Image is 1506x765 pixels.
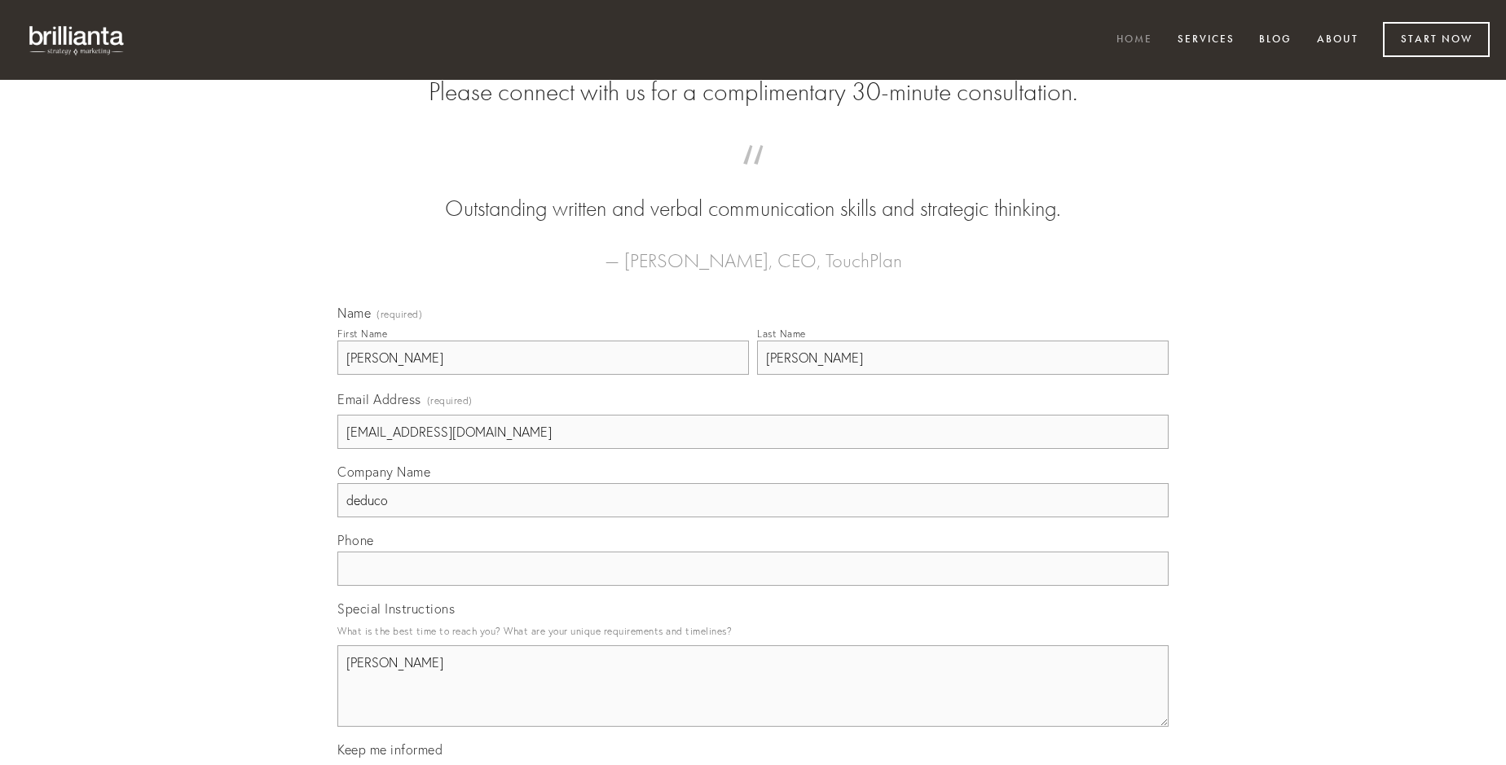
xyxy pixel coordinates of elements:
[363,161,1143,193] span: “
[337,645,1169,727] textarea: [PERSON_NAME]
[16,16,139,64] img: brillianta - research, strategy, marketing
[1248,27,1302,54] a: Blog
[337,77,1169,108] h2: Please connect with us for a complimentary 30-minute consultation.
[1106,27,1163,54] a: Home
[363,225,1143,277] figcaption: — [PERSON_NAME], CEO, TouchPlan
[376,310,422,319] span: (required)
[1306,27,1369,54] a: About
[337,620,1169,642] p: What is the best time to reach you? What are your unique requirements and timelines?
[337,328,387,340] div: First Name
[1383,22,1490,57] a: Start Now
[1167,27,1245,54] a: Services
[337,532,374,548] span: Phone
[427,389,473,411] span: (required)
[337,305,371,321] span: Name
[337,464,430,480] span: Company Name
[363,161,1143,225] blockquote: Outstanding written and verbal communication skills and strategic thinking.
[337,600,455,617] span: Special Instructions
[337,391,421,407] span: Email Address
[337,741,443,758] span: Keep me informed
[757,328,806,340] div: Last Name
